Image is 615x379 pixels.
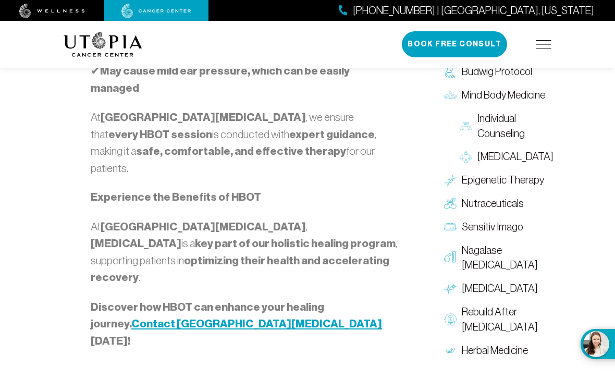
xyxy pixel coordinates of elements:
[462,304,546,335] span: Rebuild After [MEDICAL_DATA]
[91,190,261,204] strong: Experience the Benefits of HBOT
[402,31,507,57] button: Book Free Consult
[353,3,594,18] span: [PHONE_NUMBER] | [GEOGRAPHIC_DATA], [US_STATE]
[289,128,375,141] strong: expert guidance
[131,317,382,331] strong: Contact [GEOGRAPHIC_DATA][MEDICAL_DATA]
[439,192,551,215] a: Nutraceuticals
[462,219,523,235] span: Sensitiv Imago
[439,168,551,192] a: Epigenetic Therapy
[444,313,457,326] img: Rebuild After Chemo
[91,237,181,250] strong: [MEDICAL_DATA]
[136,144,346,158] strong: safe, comfortable, and effective therapy
[91,64,350,95] strong: May cause mild ear pressure, which can be easily managed
[439,277,551,300] a: [MEDICAL_DATA]
[121,4,191,18] img: cancer center
[454,145,551,169] a: [MEDICAL_DATA]
[536,40,551,48] img: icon-hamburger
[439,300,551,339] a: Rebuild After [MEDICAL_DATA]
[108,128,212,141] strong: every HBOT session
[439,239,551,277] a: Nagalase [MEDICAL_DATA]
[454,107,551,145] a: Individual Counseling
[91,109,399,176] p: At , we ensure that is conducted with , making it a for our patients.
[462,243,546,273] span: Nagalase [MEDICAL_DATA]
[462,88,545,103] span: Mind Body Medicine
[462,343,528,358] span: Herbal Medicine
[444,221,457,233] img: Sensitiv Imago
[439,339,551,362] a: Herbal Medicine
[444,251,457,264] img: Nagalase Blood Test
[444,89,457,102] img: Mind Body Medicine
[444,283,457,295] img: Hyperthermia
[477,111,546,141] span: Individual Counseling
[462,196,524,211] span: Nutraceuticals
[339,3,594,18] a: [PHONE_NUMBER] | [GEOGRAPHIC_DATA], [US_STATE]
[444,66,457,78] img: Budwig Protocol
[439,215,551,239] a: Sensitiv Imago
[91,254,389,285] strong: optimizing their health and accelerating recovery
[477,150,554,165] span: [MEDICAL_DATA]
[439,83,551,107] a: Mind Body Medicine
[462,64,532,79] span: Budwig Protocol
[462,173,544,188] span: Epigenetic Therapy
[444,197,457,210] img: Nutraceuticals
[462,281,538,296] span: [MEDICAL_DATA]
[460,120,472,132] img: Individual Counseling
[91,218,399,286] p: At , is a , supporting patients in .
[19,4,85,18] img: wellness
[444,344,457,357] img: Herbal Medicine
[101,220,306,234] strong: [GEOGRAPHIC_DATA][MEDICAL_DATA]
[444,174,457,187] img: Epigenetic Therapy
[439,60,551,83] a: Budwig Protocol
[91,334,130,348] strong: [DATE]!
[131,317,382,329] a: Contact [GEOGRAPHIC_DATA][MEDICAL_DATA]
[91,300,324,331] strong: Discover how HBOT can enhance your healing journey.
[64,32,142,57] img: logo
[195,237,396,250] strong: key part of our holistic healing program
[460,151,472,163] img: Group Therapy
[101,111,306,124] strong: [GEOGRAPHIC_DATA][MEDICAL_DATA]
